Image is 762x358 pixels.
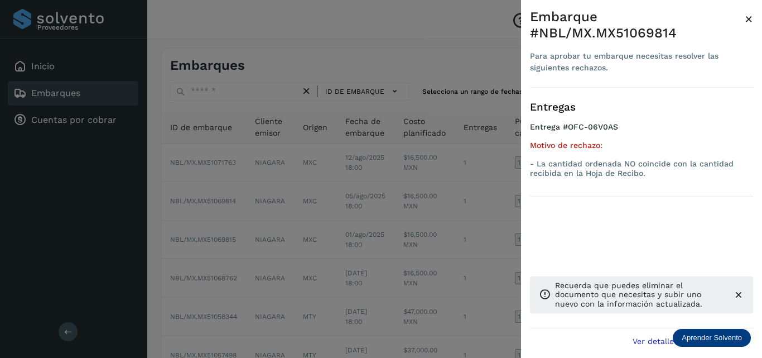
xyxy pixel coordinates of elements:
button: Close [745,9,753,29]
h5: Motivo de rechazo: [530,141,753,150]
div: Para aprobar tu embarque necesitas resolver las siguientes rechazos. [530,50,745,74]
h4: Entrega #OFC-06V0AS [530,122,753,141]
p: - La cantidad ordenada NO coincide con la cantidad recibida en la Hoja de Recibo. [530,159,753,178]
div: Embarque #NBL/MX.MX51069814 [530,9,745,41]
span: Ver detalle de embarque [633,337,728,345]
button: Ver detalle de embarque [626,328,753,354]
p: Aprender Solvento [682,333,742,342]
h3: Entregas [530,101,753,114]
p: Recuerda que puedes eliminar el documento que necesitas y subir uno nuevo con la información actu... [555,281,724,309]
div: Aprender Solvento [673,329,751,347]
span: × [745,11,753,27]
